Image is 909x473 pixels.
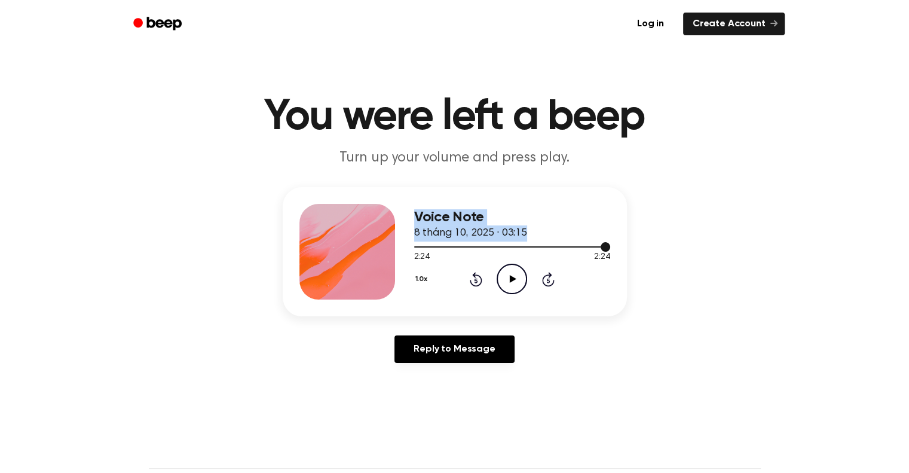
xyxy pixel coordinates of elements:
a: Beep [125,13,192,36]
button: 1.0x [414,269,432,289]
a: Log in [625,10,676,38]
h3: Voice Note [414,209,610,225]
span: 2:24 [594,251,610,264]
a: Reply to Message [394,335,514,363]
a: Create Account [683,13,785,35]
p: Turn up your volume and press play. [225,148,684,168]
span: 8 tháng 10, 2025 · 03:15 [414,228,527,239]
h1: You were left a beep [149,96,761,139]
span: 2:24 [414,251,430,264]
